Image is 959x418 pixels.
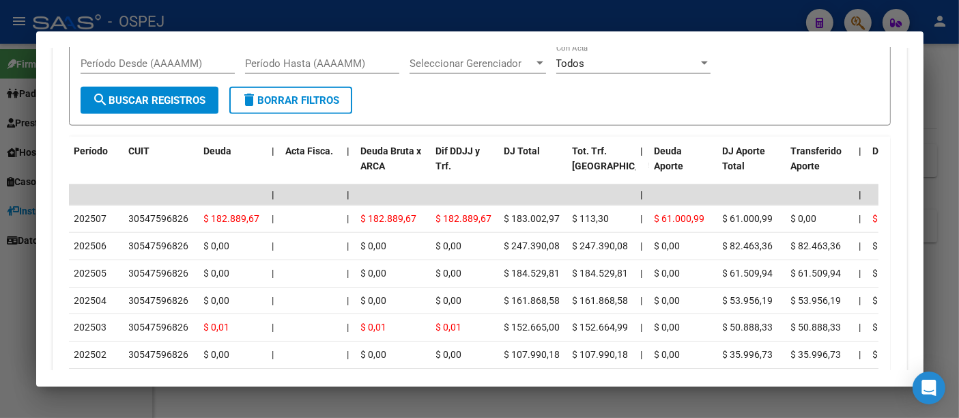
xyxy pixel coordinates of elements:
[556,57,585,70] span: Todos
[723,322,773,333] span: $ 50.888,33
[873,145,929,156] span: Deuda Contr.
[74,295,107,306] span: 202504
[129,238,189,254] div: 30547596826
[124,137,199,197] datatable-header-cell: CUIT
[641,240,643,251] span: |
[786,137,854,197] datatable-header-cell: Transferido Aporte
[573,213,610,224] span: $ 113,30
[791,213,817,224] span: $ 0,00
[361,322,387,333] span: $ 0,01
[859,145,862,156] span: |
[504,213,560,224] span: $ 183.002,97
[854,137,868,197] datatable-header-cell: |
[655,213,705,224] span: $ 61.000,99
[347,189,350,200] span: |
[242,92,258,108] mat-icon: delete
[129,293,189,309] div: 30547596826
[204,213,260,224] span: $ 182.889,67
[791,268,842,279] span: $ 61.509,94
[649,137,717,197] datatable-header-cell: Deuda Aporte
[281,137,342,197] datatable-header-cell: Acta Fisca.
[129,320,189,335] div: 30547596826
[229,87,352,114] button: Borrar Filtros
[204,240,230,251] span: $ 0,00
[641,268,643,279] span: |
[272,268,274,279] span: |
[723,145,766,172] span: DJ Aporte Total
[267,137,281,197] datatable-header-cell: |
[361,145,422,172] span: Deuda Bruta x ARCA
[74,349,107,360] span: 202502
[436,268,462,279] span: $ 0,00
[873,322,899,333] span: $ 0,00
[204,322,230,333] span: $ 0,01
[504,268,560,279] span: $ 184.529,81
[286,145,334,156] span: Acta Fisca.
[272,189,275,200] span: |
[93,94,206,107] span: Buscar Registros
[347,322,349,333] span: |
[873,213,929,224] span: $ 121.888,68
[347,240,349,251] span: |
[347,295,349,306] span: |
[347,349,349,360] span: |
[74,240,107,251] span: 202506
[641,145,644,156] span: |
[573,322,629,333] span: $ 152.664,99
[655,268,681,279] span: $ 0,00
[436,322,462,333] span: $ 0,01
[74,268,107,279] span: 202505
[573,295,629,306] span: $ 161.868,58
[499,137,567,197] datatable-header-cell: DJ Total
[791,240,842,251] span: $ 82.463,36
[573,268,629,279] span: $ 184.529,81
[567,137,635,197] datatable-header-cell: Tot. Trf. Bruto
[641,189,644,200] span: |
[361,240,387,251] span: $ 0,00
[859,349,861,360] span: |
[504,349,560,360] span: $ 107.990,18
[129,347,189,363] div: 30547596826
[361,295,387,306] span: $ 0,00
[81,87,218,114] button: Buscar Registros
[242,94,340,107] span: Borrar Filtros
[859,240,861,251] span: |
[859,268,861,279] span: |
[272,213,274,224] span: |
[347,213,349,224] span: |
[504,145,541,156] span: DJ Total
[913,372,945,404] div: Open Intercom Messenger
[859,322,861,333] span: |
[361,268,387,279] span: $ 0,00
[868,137,936,197] datatable-header-cell: Deuda Contr.
[272,322,274,333] span: |
[873,240,899,251] span: $ 0,00
[641,322,643,333] span: |
[723,213,773,224] span: $ 61.000,99
[791,145,842,172] span: Transferido Aporte
[723,240,773,251] span: $ 82.463,36
[342,137,356,197] datatable-header-cell: |
[272,145,275,156] span: |
[573,145,665,172] span: Tot. Trf. [GEOGRAPHIC_DATA]
[723,295,773,306] span: $ 53.956,19
[873,268,899,279] span: $ 0,00
[791,295,842,306] span: $ 53.956,19
[436,349,462,360] span: $ 0,00
[69,137,124,197] datatable-header-cell: Período
[641,349,643,360] span: |
[655,295,681,306] span: $ 0,00
[873,295,899,306] span: $ 0,00
[655,240,681,251] span: $ 0,00
[361,349,387,360] span: $ 0,00
[347,268,349,279] span: |
[199,137,267,197] datatable-header-cell: Deuda
[361,213,417,224] span: $ 182.889,67
[436,213,492,224] span: $ 182.889,67
[74,145,109,156] span: Período
[204,145,232,156] span: Deuda
[347,145,350,156] span: |
[655,145,684,172] span: Deuda Aporte
[655,349,681,360] span: $ 0,00
[635,137,649,197] datatable-header-cell: |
